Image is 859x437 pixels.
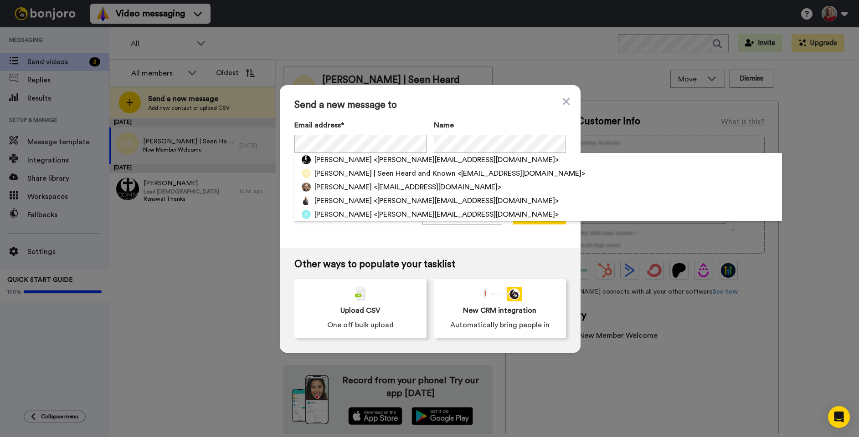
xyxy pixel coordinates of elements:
span: [PERSON_NAME] [314,182,372,193]
span: Name [434,120,454,131]
span: [PERSON_NAME] | Seen Heard and Known [314,168,456,179]
span: [PERSON_NAME] [314,209,372,220]
span: One off bulk upload [327,320,394,330]
span: [PERSON_NAME] [314,195,372,206]
span: <[PERSON_NAME][EMAIL_ADDRESS][DOMAIN_NAME]> [374,209,559,220]
span: <[EMAIL_ADDRESS][DOMAIN_NAME]> [374,182,501,193]
span: <[PERSON_NAME][EMAIL_ADDRESS][DOMAIN_NAME]> [374,195,559,206]
div: Open Intercom Messenger [828,406,850,428]
img: csv-grey.png [355,287,366,301]
span: Other ways to populate your tasklist [294,259,566,270]
span: Upload CSV [340,305,381,316]
img: gb.png [302,169,311,178]
img: 5e2e3e6d-37f9-4ca0-944b-851fd3d6b84c.png [302,155,311,164]
label: Email address* [294,120,427,131]
img: a.png [302,210,311,219]
img: cf822fed-6c37-4197-8e29-70bc363df1cb.jpg [302,196,311,205]
div: animation [478,287,522,301]
span: Send a new message to [294,100,566,111]
span: <[EMAIL_ADDRESS][DOMAIN_NAME]> [458,168,585,179]
span: New CRM integration [463,305,536,316]
img: 3b9c94a6-1b7c-4d71-ad2d-969aa2f77ec8.jpg [302,183,311,192]
span: <[PERSON_NAME][EMAIL_ADDRESS][DOMAIN_NAME]> [374,154,559,165]
span: Automatically bring people in [450,320,550,330]
span: [PERSON_NAME] [314,154,372,165]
